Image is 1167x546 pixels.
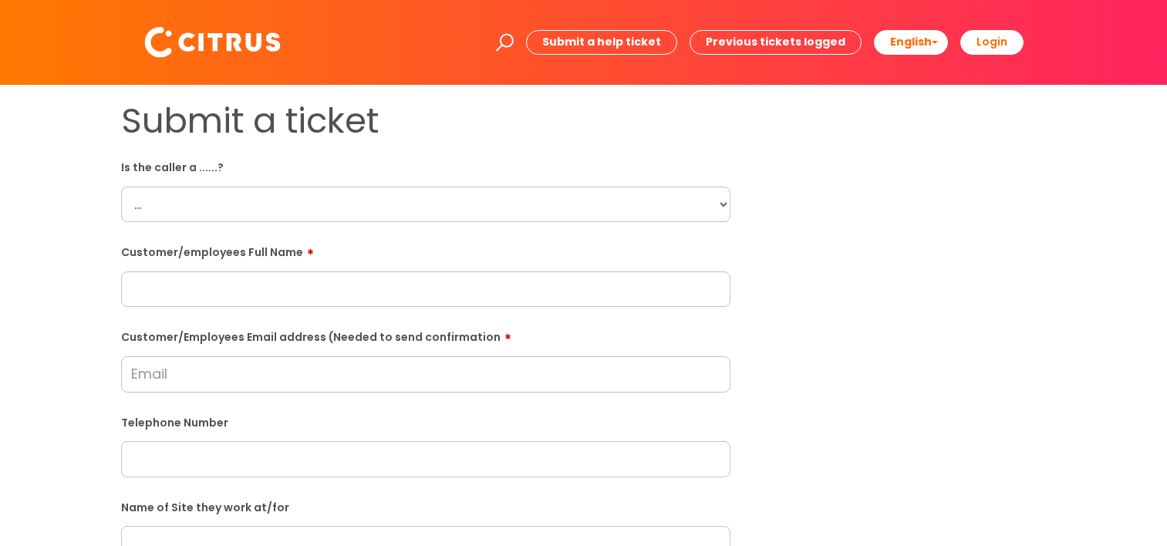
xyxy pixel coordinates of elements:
label: Customer/Employees Email address (Needed to send confirmation [121,325,730,344]
h1: Submit a ticket [121,100,730,142]
label: Is the caller a ......? [121,158,730,174]
a: Login [960,30,1024,54]
input: Email [121,356,730,392]
label: Name of Site they work at/for [121,498,730,514]
a: Previous tickets logged [690,30,862,54]
b: Login [976,34,1007,49]
label: Customer/employees Full Name [121,241,730,259]
a: Submit a help ticket [526,30,677,54]
span: English [890,34,932,49]
label: Telephone Number [121,413,730,430]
